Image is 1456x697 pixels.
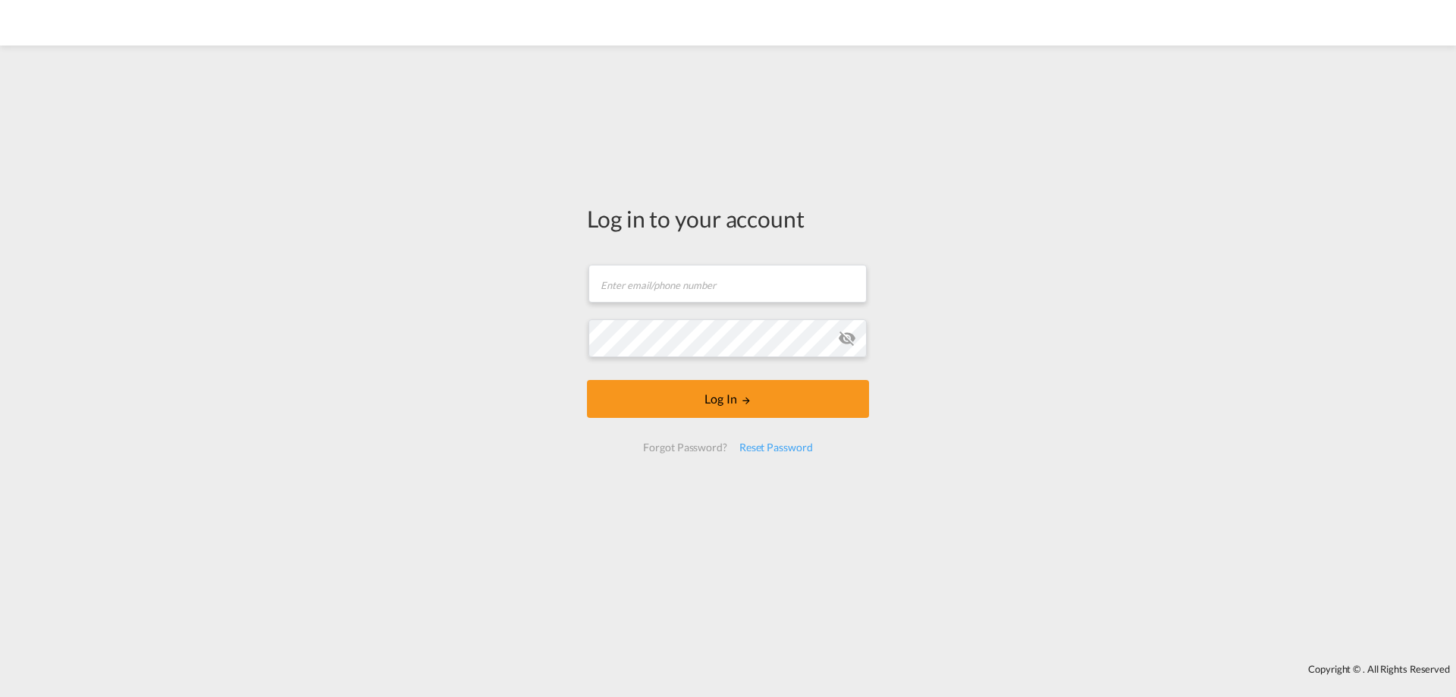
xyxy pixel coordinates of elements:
div: Log in to your account [587,203,869,234]
button: LOGIN [587,380,869,418]
div: Reset Password [733,434,819,461]
md-icon: icon-eye-off [838,329,856,347]
input: Enter email/phone number [588,265,867,303]
div: Forgot Password? [637,434,733,461]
